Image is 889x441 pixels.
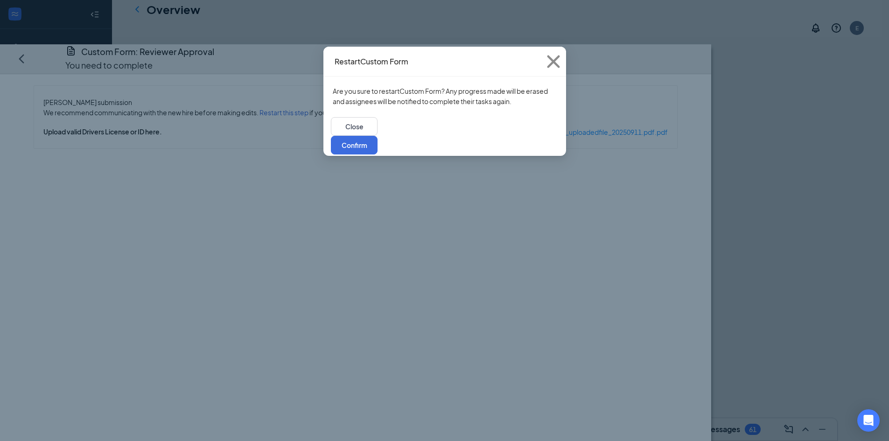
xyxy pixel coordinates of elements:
svg: Cross [541,49,566,74]
div: Open Intercom Messenger [857,409,880,432]
p: Are you sure to restart Custom Form ? Any progress made will be erased and assignees will be noti... [333,86,557,106]
button: Close [541,47,566,77]
button: Confirm [331,136,378,154]
button: Close [331,117,378,136]
h4: Restart Custom Form [335,56,408,67]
